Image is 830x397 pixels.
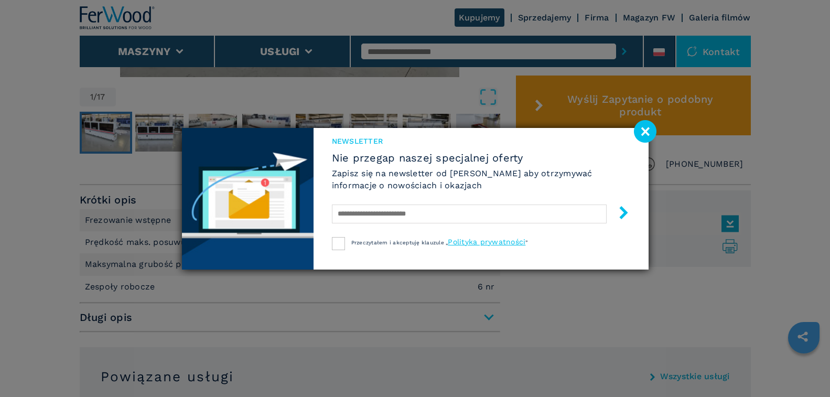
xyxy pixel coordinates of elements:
span: Nie przegap naszej specjalnej oferty [332,152,630,164]
img: Newsletter image [182,128,314,270]
a: Polityka prywatności [448,238,525,246]
span: ” [525,240,527,245]
button: submit-button [607,202,630,227]
span: Przeczytałem i akceptuję klauzule „ [351,240,448,245]
span: Newsletter [332,136,630,146]
h6: Zapisz się na newsletter od [PERSON_NAME] aby otrzymywać informacje o nowościach i okazjach [332,167,630,191]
